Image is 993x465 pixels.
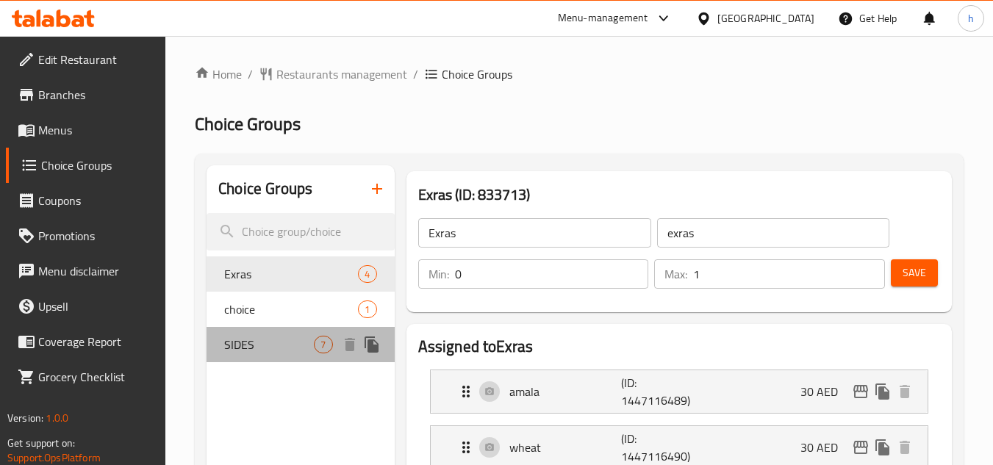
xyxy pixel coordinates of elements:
button: edit [850,436,872,458]
div: Exras4 [207,256,394,292]
p: Min: [429,265,449,283]
p: (ID: 1447116489) [621,374,696,409]
div: Choices [358,300,376,318]
span: Edit Restaurant [38,51,154,68]
button: delete [894,381,916,403]
div: Menu-management [558,10,648,27]
a: Coverage Report [6,324,166,359]
div: Choices [314,336,332,353]
div: Expand [431,370,928,413]
span: 1 [359,303,376,317]
span: Promotions [38,227,154,245]
input: search [207,213,394,250]
span: 7 [315,338,331,352]
span: Version: [7,408,43,428]
div: SIDES7deleteduplicate [207,327,394,362]
a: Choice Groups [6,148,166,183]
button: duplicate [872,436,894,458]
nav: breadcrumb [195,65,964,83]
span: Exras [224,265,358,283]
li: Expand [418,364,940,419]
span: Coverage Report [38,333,154,350]
li: / [413,65,418,83]
span: Get support on: [7,433,75,453]
span: Restaurants management [276,65,407,83]
p: (ID: 1447116490) [621,430,696,465]
button: delete [339,334,361,356]
span: SIDES [224,336,314,353]
a: Restaurants management [259,65,407,83]
a: Coupons [6,183,166,218]
h3: Exras (ID: 833713) [418,183,940,206]
a: Home [195,65,242,83]
div: [GEOGRAPHIC_DATA] [717,10,814,26]
span: Branches [38,86,154,104]
span: Menus [38,121,154,139]
button: Save [891,259,938,286]
a: Edit Restaurant [6,42,166,77]
span: Choice Groups [442,65,512,83]
h2: Choice Groups [218,178,312,200]
button: delete [894,436,916,458]
li: / [248,65,253,83]
button: edit [850,381,872,403]
p: 30 AED [800,439,850,456]
span: 4 [359,267,376,281]
div: Choices [358,265,376,283]
p: Max: [664,265,687,283]
a: Grocery Checklist [6,359,166,394]
a: Menus [6,112,166,148]
button: duplicate [361,334,383,356]
span: Save [903,264,926,282]
span: h [968,10,974,26]
span: Coupons [38,192,154,209]
a: Menu disclaimer [6,253,166,289]
span: choice [224,300,358,318]
p: wheat [509,439,622,456]
span: Choice Groups [41,156,154,174]
span: Menu disclaimer [38,262,154,280]
span: Choice Groups [195,107,301,140]
button: duplicate [872,381,894,403]
a: Upsell [6,289,166,324]
div: choice1 [207,292,394,327]
span: 1.0.0 [46,408,68,428]
span: Upsell [38,298,154,315]
h2: Assigned to Exras [418,336,940,358]
a: Branches [6,77,166,112]
p: amala [509,383,622,400]
span: Grocery Checklist [38,368,154,386]
a: Promotions [6,218,166,253]
p: 30 AED [800,383,850,400]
